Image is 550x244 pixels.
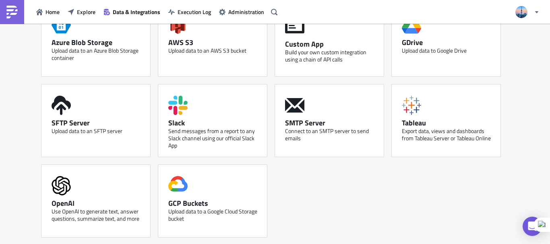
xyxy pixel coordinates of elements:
div: Send messages from a report to any Slack channel using our official Slack App [168,127,261,149]
button: Explore [64,6,99,18]
div: SFTP Server [52,118,144,127]
button: Data & Integrations [99,6,164,18]
div: Tableau [402,118,494,127]
span: Home [45,8,60,16]
div: Connect to an SMTP server to send emails [285,127,378,142]
div: Custom App [285,39,378,49]
div: Export data, views and dashboards from Tableau Server or Tableau Online [402,127,494,142]
div: Upload data to an AWS S3 bucket [168,47,261,54]
div: GCP Buckets [168,199,261,208]
div: Slack [168,118,261,127]
img: PushMetrics [6,6,19,18]
div: Upload data to an SFTP server [52,127,144,135]
div: Upload data to an Azure Blob Storage container [52,47,144,62]
button: Administration [215,6,268,18]
div: Upload data to Google Drive [402,47,494,54]
span: Data & Integrations [113,8,160,16]
button: Home [32,6,64,18]
div: Open Intercom Messenger [523,217,542,236]
img: Avatar [515,5,528,19]
div: GDrive [402,38,494,47]
span: Azure Storage Blob [52,12,71,38]
button: Execution Log [164,6,215,18]
div: Build your own custom integration using a chain of API calls [285,49,378,63]
div: OpenAI [52,199,144,208]
div: Upload data to a Google Cloud Storage bucket [168,208,261,222]
span: Administration [228,8,264,16]
div: AWS S3 [168,38,261,47]
div: Use OpenAI to generate text, answer questions, summarize text, and more [52,208,144,222]
span: Execution Log [178,8,211,16]
div: SMTP Server [285,118,378,127]
div: Azure Blob Storage [52,38,144,47]
span: Explore [77,8,95,16]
